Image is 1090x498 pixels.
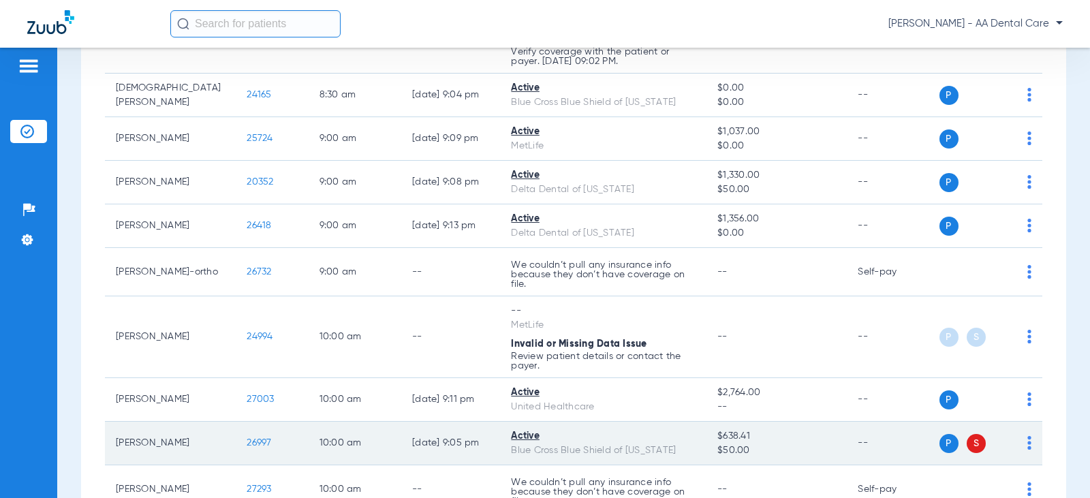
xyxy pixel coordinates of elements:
span: $638.41 [717,429,836,443]
span: -- [717,484,728,494]
img: Search Icon [177,18,189,30]
img: group-dot-blue.svg [1027,131,1031,145]
td: 10:00 AM [309,378,402,422]
div: MetLife [511,318,696,332]
div: Delta Dental of [US_STATE] [511,183,696,197]
td: 9:00 AM [309,117,402,161]
td: 10:00 AM [309,422,402,465]
div: Active [511,125,696,139]
img: Zuub Logo [27,10,74,34]
td: -- [847,204,939,248]
td: [PERSON_NAME] [105,378,236,422]
p: We couldn’t pull any insurance info because they don’t have coverage on file. [511,260,696,289]
div: Delta Dental of [US_STATE] [511,226,696,240]
span: $50.00 [717,443,836,458]
span: P [939,173,959,192]
td: -- [847,296,939,378]
td: [PERSON_NAME] [105,422,236,465]
span: P [939,434,959,453]
td: [PERSON_NAME] [105,161,236,204]
td: -- [847,161,939,204]
div: -- [511,304,696,318]
div: Blue Cross Blue Shield of [US_STATE] [511,443,696,458]
span: $50.00 [717,183,836,197]
span: 24994 [247,332,272,341]
td: 9:00 AM [309,248,402,296]
td: [PERSON_NAME]-ortho [105,248,236,296]
img: group-dot-blue.svg [1027,175,1031,189]
span: [PERSON_NAME] - AA Dental Care [888,17,1063,31]
img: group-dot-blue.svg [1027,88,1031,102]
td: [PERSON_NAME] [105,296,236,378]
span: S [967,434,986,453]
img: group-dot-blue.svg [1027,265,1031,279]
td: -- [847,117,939,161]
td: [DATE] 9:11 PM [401,378,500,422]
img: group-dot-blue.svg [1027,482,1031,496]
span: 27293 [247,484,271,494]
span: -- [717,400,836,414]
td: -- [847,74,939,117]
td: -- [847,378,939,422]
div: Active [511,386,696,400]
span: S [967,328,986,347]
span: P [939,217,959,236]
span: $1,330.00 [717,168,836,183]
span: P [939,390,959,409]
div: Active [511,212,696,226]
div: MetLife [511,139,696,153]
td: [PERSON_NAME] [105,204,236,248]
span: 24165 [247,90,271,99]
span: $0.00 [717,81,836,95]
span: $0.00 [717,95,836,110]
td: -- [847,422,939,465]
td: 9:00 AM [309,204,402,248]
td: 10:00 AM [309,296,402,378]
img: group-dot-blue.svg [1027,219,1031,232]
span: $2,764.00 [717,386,836,400]
span: 26418 [247,221,271,230]
td: 8:30 AM [309,74,402,117]
span: P [939,328,959,347]
span: -- [717,332,728,341]
td: 9:00 AM [309,161,402,204]
img: group-dot-blue.svg [1027,392,1031,406]
td: -- [401,296,500,378]
span: -- [717,267,728,277]
td: [PERSON_NAME] [105,117,236,161]
div: Active [511,168,696,183]
span: P [939,129,959,149]
td: [DATE] 9:09 PM [401,117,500,161]
span: $0.00 [717,226,836,240]
div: United Healthcare [511,400,696,414]
td: [DATE] 9:04 PM [401,74,500,117]
span: $1,037.00 [717,125,836,139]
div: Active [511,429,696,443]
p: Verify coverage with the patient or payer. [DATE] 09:02 PM. [511,47,696,66]
span: 26732 [247,267,271,277]
img: hamburger-icon [18,58,40,74]
img: group-dot-blue.svg [1027,330,1031,343]
span: 25724 [247,134,272,143]
div: Blue Cross Blue Shield of [US_STATE] [511,95,696,110]
td: Self-pay [847,248,939,296]
td: [DATE] 9:05 PM [401,422,500,465]
input: Search for patients [170,10,341,37]
p: Review patient details or contact the payer. [511,352,696,371]
img: group-dot-blue.svg [1027,436,1031,450]
span: 27003 [247,394,274,404]
span: $0.00 [717,139,836,153]
td: [DATE] 9:13 PM [401,204,500,248]
span: 20352 [247,177,273,187]
div: Active [511,81,696,95]
td: [DEMOGRAPHIC_DATA][PERSON_NAME] [105,74,236,117]
td: -- [401,248,500,296]
span: Invalid or Missing Data Issue [511,339,647,349]
span: $1,356.00 [717,212,836,226]
span: P [939,86,959,105]
span: 26997 [247,438,271,448]
td: [DATE] 9:08 PM [401,161,500,204]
